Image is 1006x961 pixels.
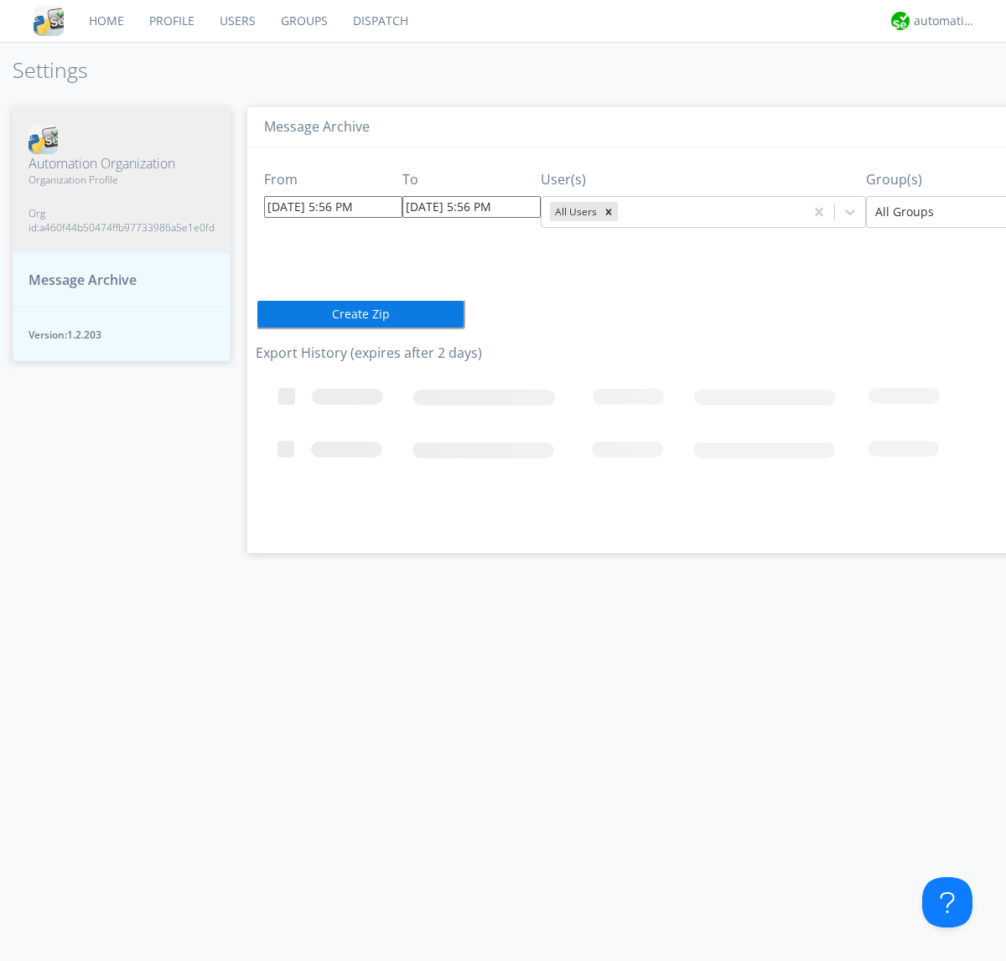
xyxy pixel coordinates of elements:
[34,6,64,36] img: cddb5a64eb264b2086981ab96f4c1ba7
[13,253,231,307] button: Message Archive
[891,12,910,30] img: d2d01cd9b4174d08988066c6d424eccd
[264,173,402,188] h3: From
[29,125,58,154] img: cddb5a64eb264b2086981ab96f4c1ba7
[29,206,215,235] span: Org id: a460f44b50474ffb97733986a5e1e0fd
[29,271,137,290] span: Message Archive
[914,13,977,29] div: automation+atlas
[29,154,215,173] span: Automation Organization
[599,202,618,221] div: Remove All Users
[922,877,972,927] iframe: Toggle Customer Support
[550,202,599,221] div: All Users
[29,173,215,187] span: Organization Profile
[541,173,866,188] h3: User(s)
[13,307,231,361] button: Version:1.2.203
[256,299,465,329] button: Create Zip
[13,107,231,253] button: Automation OrganizationOrganization ProfileOrg id:a460f44b50474ffb97733986a5e1e0fd
[402,173,541,188] h3: To
[29,328,215,342] span: Version: 1.2.203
